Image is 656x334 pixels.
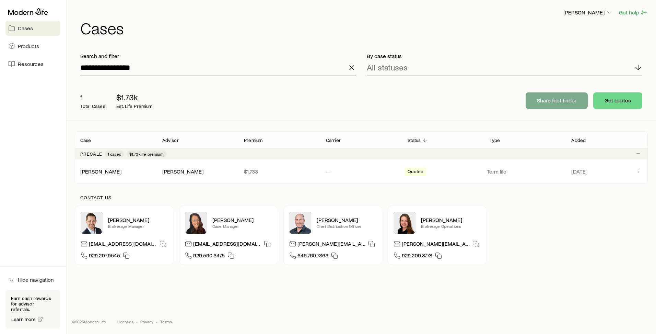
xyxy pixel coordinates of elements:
span: • [136,319,138,324]
span: Cases [18,25,33,32]
a: Resources [5,56,60,71]
span: 1 cases [108,151,121,157]
p: Status [408,137,421,143]
span: Hide navigation [18,276,54,283]
img: Nick Weiler [81,212,103,234]
p: Carrier [326,137,341,143]
h1: Cases [80,20,648,36]
span: Resources [18,60,44,67]
p: Presale [80,151,102,157]
p: $1,733 [244,168,315,175]
p: Term life [487,168,563,175]
a: Cases [5,21,60,36]
p: Case [80,137,91,143]
p: Chief Distribution Officer [317,223,376,229]
p: By case status [367,53,642,59]
img: Abby McGuigan [185,212,207,234]
a: Terms [160,319,172,324]
div: [PERSON_NAME] [162,168,203,175]
p: [PERSON_NAME] [421,216,481,223]
p: Premium [244,137,262,143]
span: 646.760.7363 [297,252,328,261]
div: Earn cash rewards for advisor referrals.Learn more [5,290,60,329]
p: 1 [80,92,105,102]
span: [DATE] [571,168,587,175]
button: Hide navigation [5,272,60,287]
p: Est. Life Premium [116,103,153,109]
p: [PERSON_NAME] [212,216,272,223]
p: Brokerage Operations [421,223,481,229]
div: Client cases [75,131,648,184]
p: $1.73k [116,92,153,102]
p: [PERSON_NAME] [563,9,613,16]
button: Get quotes [593,92,642,109]
p: Search and filter [80,53,356,59]
p: [EMAIL_ADDRESS][DOMAIN_NAME] [89,240,157,249]
p: Total Cases [80,103,105,109]
button: Get help [619,9,648,16]
span: 929.209.8778 [402,252,432,261]
p: Added [571,137,586,143]
button: Share fact finder [526,92,588,109]
span: $1.73k life premium [129,151,164,157]
p: [PERSON_NAME][EMAIL_ADDRESS][DOMAIN_NAME] [297,240,365,249]
button: [PERSON_NAME] [563,9,613,17]
span: Quoted [408,169,423,176]
img: Dan Pierson [289,212,311,234]
p: All statuses [367,63,408,72]
p: Brokerage Manager [108,223,168,229]
span: • [156,319,157,324]
p: [PERSON_NAME] [108,216,168,223]
p: Share fact finder [537,97,576,104]
p: © 2025 Modern Life [72,319,106,324]
p: Earn cash rewards for advisor referrals. [11,296,55,312]
p: Case Manager [212,223,272,229]
p: Advisor [162,137,179,143]
span: 929.590.3475 [193,252,225,261]
p: — [326,168,397,175]
span: 929.207.9545 [89,252,120,261]
p: [PERSON_NAME] [317,216,376,223]
p: Contact us [80,195,642,200]
a: [PERSON_NAME] [80,168,121,175]
div: [PERSON_NAME] [80,168,121,175]
span: Learn more [11,317,36,322]
a: Licenses [117,319,133,324]
p: [PERSON_NAME][EMAIL_ADDRESS][DOMAIN_NAME] [402,240,470,249]
span: Products [18,43,39,49]
a: Privacy [140,319,153,324]
a: Products [5,38,60,54]
p: Type [490,137,500,143]
p: [EMAIL_ADDRESS][DOMAIN_NAME] [193,240,261,249]
img: Ellen Wall [394,212,415,234]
